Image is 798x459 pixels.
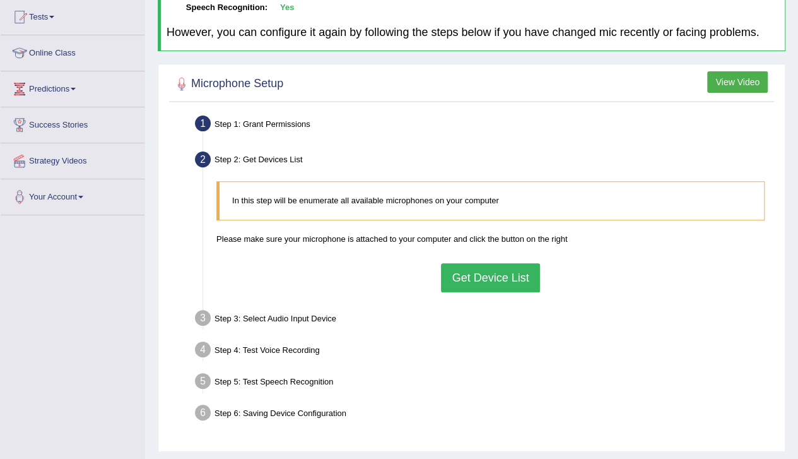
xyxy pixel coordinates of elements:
a: Success Stories [1,107,144,139]
div: Step 6: Saving Device Configuration [189,401,779,429]
h2: Microphone Setup [172,75,283,93]
dt: Speech Recognition: [167,2,267,14]
a: Strategy Videos [1,143,144,175]
div: Step 2: Get Devices List [189,148,779,176]
div: Step 3: Select Audio Input Device [189,306,779,334]
blockquote: In this step will be enumerate all available microphones on your computer [216,181,765,220]
a: Online Class [1,35,144,67]
p: Please make sure your microphone is attached to your computer and click the button on the right [216,233,765,245]
h4: However, you can configure it again by following the steps below if you have changed mic recently... [167,27,779,39]
button: Get Device List [441,263,539,292]
div: Step 5: Test Speech Recognition [189,369,779,397]
b: Yes [280,3,294,12]
a: Your Account [1,179,144,211]
a: Predictions [1,71,144,103]
button: View Video [707,71,768,93]
div: Step 4: Test Voice Recording [189,338,779,366]
div: Step 1: Grant Permissions [189,112,779,140]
